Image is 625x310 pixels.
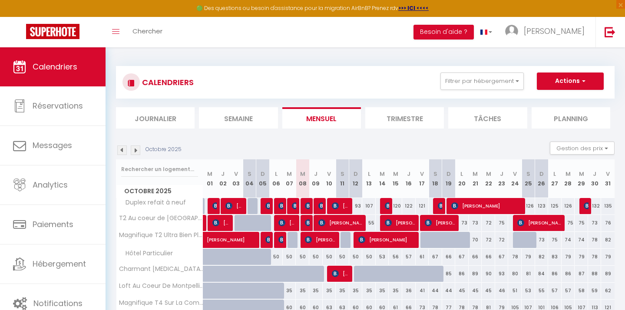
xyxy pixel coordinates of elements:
div: 45 [455,283,469,299]
span: Octobre 2025 [116,185,203,198]
div: 79 [562,249,575,265]
span: [PERSON_NAME] [358,231,417,248]
span: Magnifique T4 Sur La Comédie [118,300,205,306]
div: 45 [482,283,495,299]
div: 58 [575,283,588,299]
button: Actions [537,73,604,90]
button: Filtrer par hébergement [440,73,524,90]
span: Paiements [33,219,73,230]
span: [PERSON_NAME] [265,231,270,248]
span: Loft Au Coeur De Montpellier [118,283,205,289]
span: [PERSON_NAME] [212,214,230,231]
abbr: M [486,170,491,178]
div: 74 [575,232,588,248]
div: 82 [535,249,549,265]
div: 93 [349,198,363,214]
span: [PERSON_NAME] [305,198,309,214]
div: 67 [455,249,469,265]
span: [PERSON_NAME] [305,214,309,231]
th: 19 [442,159,456,198]
th: 25 [522,159,535,198]
div: 57 [402,249,416,265]
span: [PERSON_NAME] [451,198,523,214]
div: 123 [535,198,549,214]
div: 86 [548,266,562,282]
div: 75 [575,215,588,231]
span: [PERSON_NAME] [318,214,363,231]
span: [PERSON_NAME] [265,198,270,214]
div: 78 [588,232,602,248]
span: Calendriers [33,61,77,72]
abbr: L [275,170,278,178]
abbr: J [593,170,596,178]
div: 76 [601,215,615,231]
div: 79 [575,249,588,265]
a: Chercher [126,17,169,47]
span: Charmant [MEDICAL_DATA] En [GEOGRAPHIC_DATA] [118,266,205,272]
div: 41 [416,283,429,299]
div: 86 [455,266,469,282]
div: 82 [601,232,615,248]
div: 50 [362,249,376,265]
span: Hôtel Particulier [118,249,175,258]
div: 57 [548,283,562,299]
abbr: D [354,170,358,178]
div: 46 [495,283,509,299]
div: 72 [482,215,495,231]
div: 51 [508,283,522,299]
div: 53 [522,283,535,299]
th: 29 [575,159,588,198]
div: 35 [362,283,376,299]
div: 66 [482,249,495,265]
div: 73 [535,232,549,248]
span: [PERSON_NAME] [385,198,389,214]
abbr: J [407,170,410,178]
th: 17 [416,159,429,198]
th: 21 [469,159,482,198]
div: 62 [601,283,615,299]
div: 50 [269,249,283,265]
div: 85 [442,266,456,282]
li: Tâches [448,107,527,129]
abbr: M [207,170,212,178]
th: 05 [256,159,270,198]
th: 10 [323,159,336,198]
li: Trimestre [365,107,444,129]
div: 59 [588,283,602,299]
div: 56 [389,249,402,265]
span: [PERSON_NAME] [318,198,323,214]
div: 50 [296,249,309,265]
span: Hébergement [33,258,86,269]
input: Rechercher un logement... [121,162,198,177]
th: 27 [548,159,562,198]
th: 14 [376,159,389,198]
li: Mensuel [282,107,361,129]
span: [PERSON_NAME] [332,265,350,282]
span: [PERSON_NAME] [292,198,296,214]
abbr: M [300,170,305,178]
th: 22 [482,159,495,198]
abbr: J [314,170,317,178]
abbr: M [287,170,292,178]
th: 30 [588,159,602,198]
abbr: M [579,170,584,178]
div: 126 [562,198,575,214]
abbr: J [221,170,225,178]
div: 35 [296,283,309,299]
div: 70 [469,232,482,248]
div: 72 [495,232,509,248]
span: Notifications [33,298,83,309]
div: 74 [562,232,575,248]
div: 81 [522,266,535,282]
abbr: J [500,170,503,178]
span: T2 Au coeur de [GEOGRAPHIC_DATA] [118,215,205,221]
div: 45 [469,283,482,299]
span: [PERSON_NAME] [524,26,585,36]
span: Chercher [132,26,162,36]
div: 35 [389,283,402,299]
li: Semaine [199,107,278,129]
div: 72 [482,232,495,248]
th: 31 [601,159,615,198]
th: 03 [230,159,243,198]
th: 18 [429,159,442,198]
